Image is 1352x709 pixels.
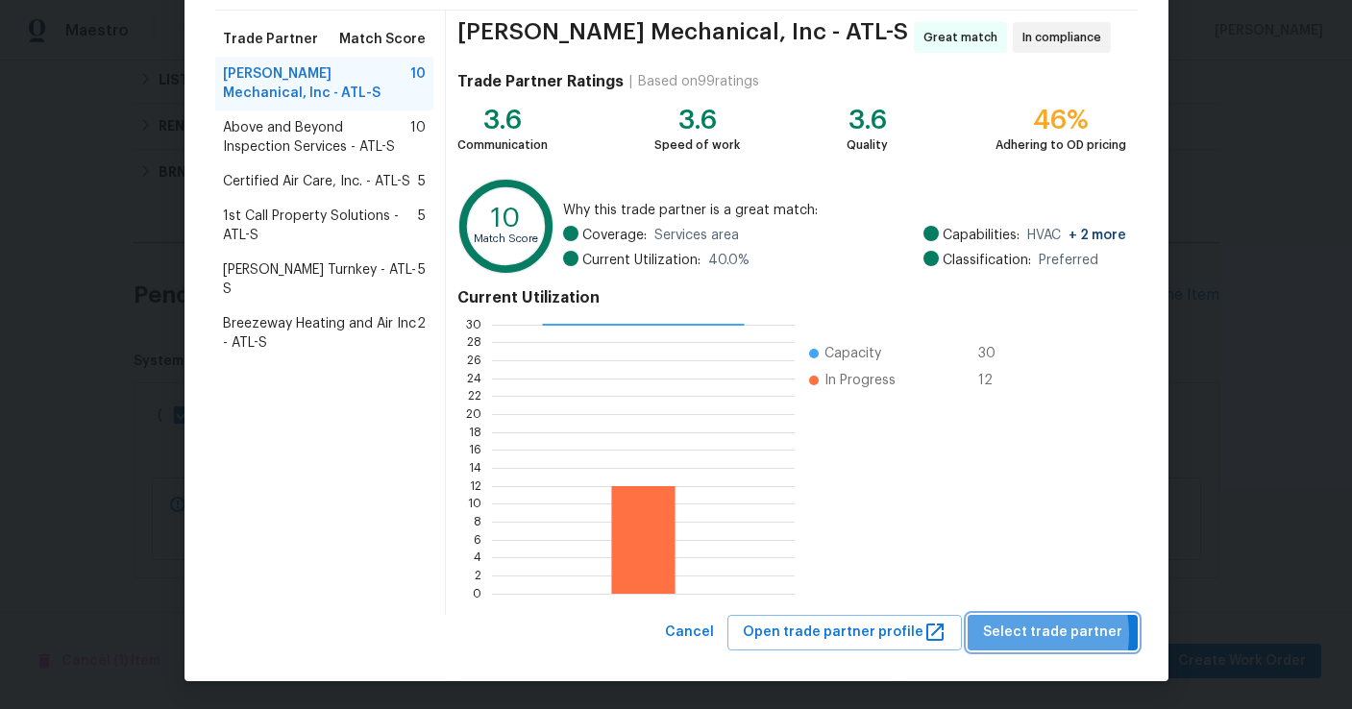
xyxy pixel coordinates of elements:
div: 3.6 [847,110,888,130]
text: 4 [475,551,482,563]
span: Classification: [943,251,1031,270]
span: Open trade partner profile [743,621,946,645]
div: 3.6 [654,110,740,130]
span: 10 [410,118,426,157]
span: 12 [978,371,1009,390]
span: Breezeway Heating and Air Inc - ATL-S [223,314,418,353]
span: Match Score [339,30,426,49]
text: 8 [475,516,482,527]
span: Current Utilization: [582,251,701,270]
text: 16 [470,444,482,455]
span: + 2 more [1069,229,1126,242]
span: Certified Air Care, Inc. - ATL-S [223,172,410,191]
div: Communication [457,135,548,155]
span: 2 [417,314,426,353]
span: 1st Call Property Solutions - ATL-S [223,207,419,245]
span: Preferred [1039,251,1098,270]
text: 18 [470,427,482,438]
span: Services area [654,226,739,245]
span: Above and Beyond Inspection Services - ATL-S [223,118,411,157]
h4: Trade Partner Ratings [457,72,624,91]
span: Capacity [824,344,881,363]
text: 0 [474,588,482,599]
span: Trade Partner [223,30,318,49]
span: 5 [418,260,426,299]
text: 28 [468,336,482,348]
div: 3.6 [457,110,548,130]
div: Speed of work [654,135,740,155]
button: Cancel [657,615,722,650]
span: [PERSON_NAME] Mechanical, Inc - ATL-S [223,64,411,103]
div: | [624,72,638,91]
span: HVAC [1027,226,1126,245]
text: Match Score [475,233,539,244]
text: 24 [468,373,482,384]
text: 30 [467,319,482,330]
span: 10 [410,64,426,103]
button: Select trade partner [968,615,1138,650]
div: Adhering to OD pricing [996,135,1126,155]
text: 10 [492,205,522,232]
div: Quality [847,135,888,155]
text: 26 [468,354,482,366]
span: Great match [923,28,1005,47]
span: [PERSON_NAME] Turnkey - ATL-S [223,260,419,299]
span: Coverage: [582,226,647,245]
span: [PERSON_NAME] Mechanical, Inc - ATL-S [457,22,908,53]
div: 46% [996,110,1126,130]
text: 20 [467,408,482,420]
span: In Progress [824,371,896,390]
span: Cancel [665,621,714,645]
span: 5 [418,172,426,191]
span: 40.0 % [708,251,750,270]
span: In compliance [1022,28,1109,47]
text: 2 [476,570,482,581]
h4: Current Utilization [457,288,1125,307]
text: 14 [470,462,482,474]
text: 22 [469,390,482,402]
span: 30 [978,344,1009,363]
text: 6 [475,534,482,546]
span: Select trade partner [983,621,1122,645]
span: Capabilities: [943,226,1020,245]
span: 5 [418,207,426,245]
div: Based on 99 ratings [638,72,759,91]
span: Why this trade partner is a great match: [563,201,1126,220]
text: 10 [469,498,482,509]
button: Open trade partner profile [727,615,962,650]
text: 12 [471,480,482,492]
